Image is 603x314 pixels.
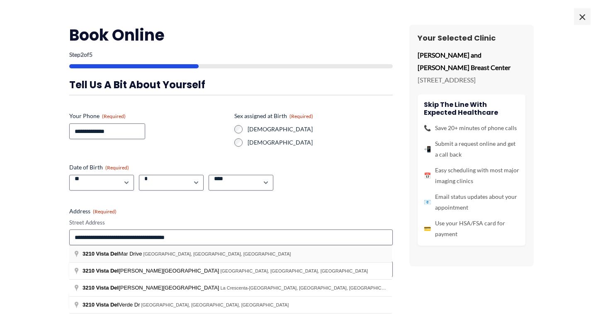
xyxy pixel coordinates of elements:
[220,268,368,273] span: [GEOGRAPHIC_DATA], [GEOGRAPHIC_DATA], [GEOGRAPHIC_DATA]
[141,302,289,307] span: [GEOGRAPHIC_DATA], [GEOGRAPHIC_DATA], [GEOGRAPHIC_DATA]
[69,163,129,171] legend: Date of Birth
[574,8,591,25] span: ×
[424,144,431,155] span: 📲
[83,302,119,308] span: 3210 Vista Del
[69,25,393,45] h2: Book Online
[89,51,92,58] span: 5
[83,251,95,257] span: 3210
[248,125,393,133] label: [DEMOGRAPHIC_DATA]
[424,138,519,160] li: Submit a request online and get a call back
[424,165,519,186] li: Easy scheduling with most major imaging clinics
[143,251,291,256] span: [GEOGRAPHIC_DATA], [GEOGRAPHIC_DATA], [GEOGRAPHIC_DATA]
[69,52,393,58] p: Step of
[96,251,119,257] span: Vista Del
[83,285,119,291] span: 3210 Vista Del
[424,223,431,234] span: 💳
[80,51,84,58] span: 2
[424,101,519,116] h4: Skip the line with Expected Healthcare
[105,164,129,171] span: (Required)
[424,218,519,239] li: Use your HSA/FSA card for payment
[418,33,525,43] h3: Your Selected Clinic
[69,219,393,227] label: Street Address
[93,208,117,215] span: (Required)
[69,207,117,215] legend: Address
[248,138,393,147] label: [DEMOGRAPHIC_DATA]
[424,123,431,133] span: 📞
[83,268,220,274] span: [PERSON_NAME][GEOGRAPHIC_DATA]
[424,123,519,133] li: Save 20+ minutes of phone calls
[83,268,119,274] span: 3210 Vista Del
[424,197,431,208] span: 📧
[83,302,141,308] span: Verde Dr
[220,285,396,290] span: La Crescenta-[GEOGRAPHIC_DATA], [GEOGRAPHIC_DATA], [GEOGRAPHIC_DATA]
[418,49,525,73] p: [PERSON_NAME] and [PERSON_NAME] Breast Center
[418,74,525,86] p: [STREET_ADDRESS]
[83,251,143,257] span: Mar Drive
[289,113,313,119] span: (Required)
[102,113,126,119] span: (Required)
[424,191,519,213] li: Email status updates about your appointment
[424,170,431,181] span: 📅
[234,112,313,120] legend: Sex assigned at Birth
[69,78,393,91] h3: Tell us a bit about yourself
[69,112,228,120] label: Your Phone
[83,285,220,291] span: [PERSON_NAME][GEOGRAPHIC_DATA]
